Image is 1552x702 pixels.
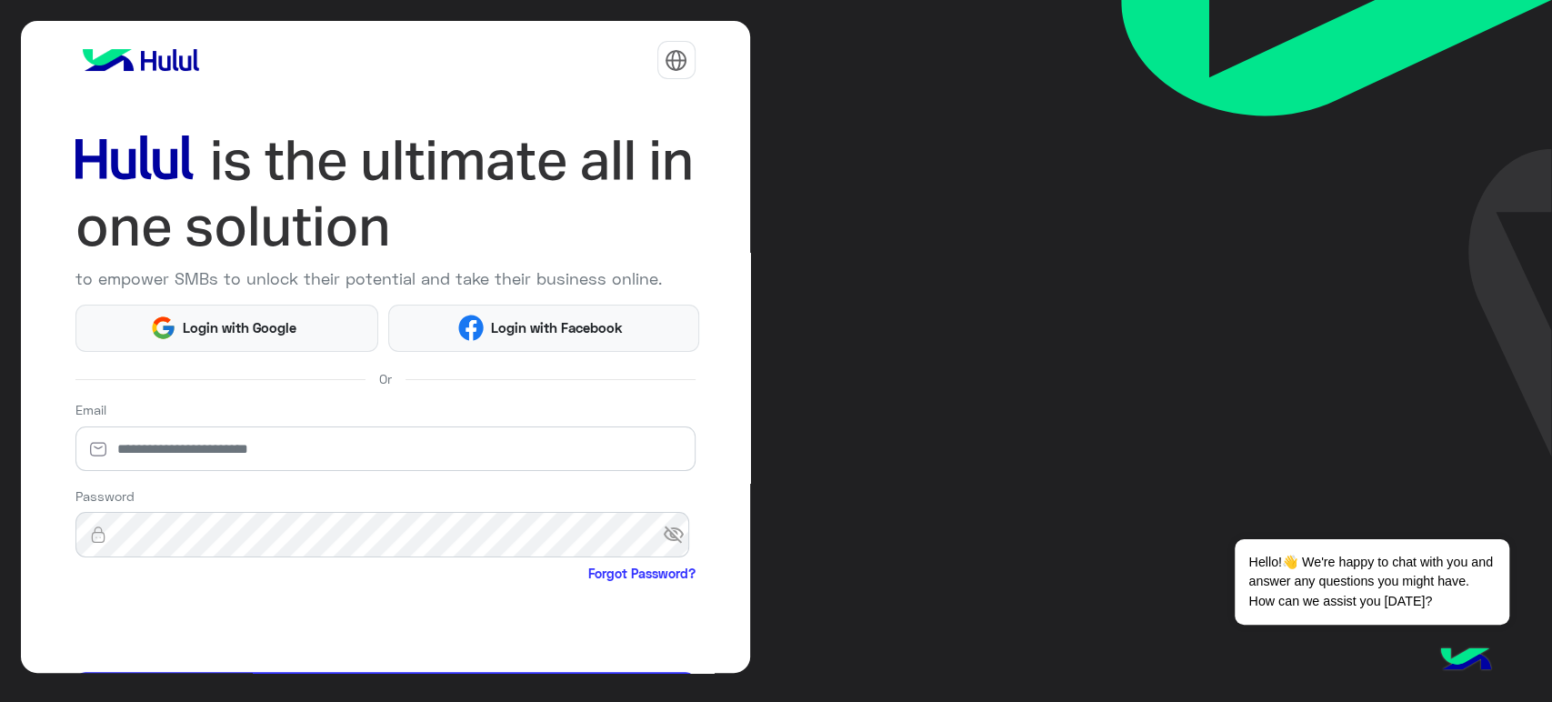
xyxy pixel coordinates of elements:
[75,127,696,260] img: hululLoginTitle_EN.svg
[75,305,379,352] button: Login with Google
[458,315,485,341] img: Facebook
[75,42,206,78] img: logo
[75,486,135,506] label: Password
[176,317,304,338] span: Login with Google
[1235,539,1508,625] span: Hello!👋 We're happy to chat with you and answer any questions you might have. How can we assist y...
[75,400,106,419] label: Email
[665,49,687,72] img: tab
[75,266,696,291] p: to empower SMBs to unlock their potential and take their business online.
[1434,629,1497,693] img: hulul-logo.png
[388,305,698,352] button: Login with Facebook
[663,518,696,551] span: visibility_off
[75,526,121,544] img: lock
[75,440,121,458] img: email
[75,587,352,658] iframe: reCAPTCHA
[379,369,392,388] span: Or
[588,564,696,583] a: Forgot Password?
[150,315,176,341] img: Google
[484,317,629,338] span: Login with Facebook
